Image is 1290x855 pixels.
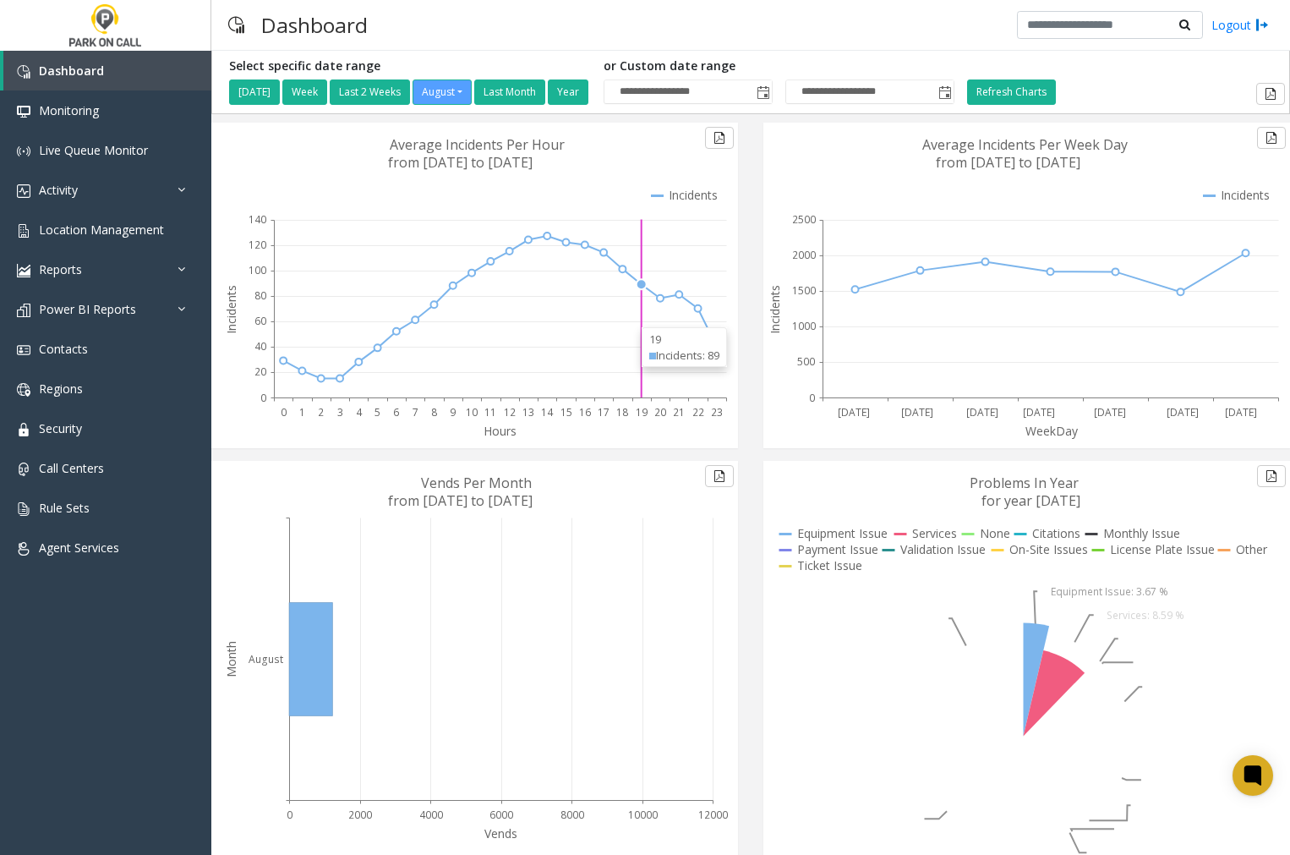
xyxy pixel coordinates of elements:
[901,405,933,419] text: [DATE]
[39,301,136,317] span: Power BI Reports
[560,808,584,822] text: 8000
[838,405,870,419] text: [DATE]
[421,474,532,492] text: Vends Per Month
[39,63,104,79] span: Dashboard
[253,4,376,46] h3: Dashboard
[1025,423,1079,439] text: WeekDay
[39,142,148,158] span: Live Queue Monitor
[39,381,83,397] span: Regions
[792,283,816,298] text: 1500
[466,405,478,419] text: 10
[1032,525,1080,541] text: Citations
[254,288,266,303] text: 80
[489,808,513,822] text: 6000
[17,184,30,198] img: 'icon'
[1257,465,1286,487] button: Export to pdf
[912,525,957,541] text: Services
[17,105,30,118] img: 'icon'
[39,102,99,118] span: Monitoring
[39,420,82,436] span: Security
[698,808,728,822] text: 12000
[337,405,343,419] text: 3
[792,212,816,227] text: 2500
[318,405,324,419] text: 2
[705,127,734,149] button: Export to pdf
[1167,405,1199,419] text: [DATE]
[223,285,239,334] text: Incidents
[792,319,816,333] text: 1000
[981,491,1080,510] text: for year [DATE]
[548,79,588,105] button: Year
[388,491,533,510] text: from [DATE] to [DATE]
[413,405,418,419] text: 7
[970,474,1079,492] text: Problems In Year
[17,502,30,516] img: 'icon'
[1009,541,1088,557] text: On-Site Issues
[711,405,723,419] text: 23
[636,405,648,419] text: 19
[484,405,496,419] text: 11
[17,224,30,238] img: 'icon'
[705,465,734,487] button: Export to pdf
[1107,608,1184,622] text: Services: 8.59 %
[3,51,211,90] a: Dashboard
[419,808,443,822] text: 4000
[922,135,1128,154] text: Average Incidents Per Week Day
[1257,127,1286,149] button: Export to pdf
[17,145,30,158] img: 'icon'
[797,525,888,541] text: Equipment Issue
[229,79,280,105] button: [DATE]
[39,341,88,357] span: Contacts
[39,460,104,476] span: Call Centers
[393,405,399,419] text: 6
[39,222,164,238] span: Location Management
[348,808,372,822] text: 2000
[753,80,772,104] span: Toggle popup
[1256,83,1285,105] button: Export to pdf
[797,541,878,557] text: Payment Issue
[254,339,266,354] text: 40
[229,59,591,74] h5: Select specific date range
[966,405,998,419] text: [DATE]
[260,391,266,405] text: 0
[579,405,591,419] text: 16
[669,187,718,203] text: Incidents
[249,238,266,252] text: 120
[1255,16,1269,34] img: logout
[1103,525,1180,541] text: Monthly Issue
[39,182,78,198] span: Activity
[39,540,119,556] span: Agent Services
[936,153,1080,172] text: from [DATE] to [DATE]
[616,405,628,419] text: 18
[1094,405,1126,419] text: [DATE]
[287,808,292,822] text: 0
[604,59,954,74] h5: or Custom date range
[967,79,1056,105] button: Refresh Charts
[980,525,1010,541] text: None
[254,364,266,379] text: 20
[39,261,82,277] span: Reports
[282,79,327,105] button: Week
[249,652,283,666] text: August
[797,354,815,369] text: 500
[330,79,410,105] button: Last 2 Weeks
[223,641,239,677] text: Month
[450,405,456,419] text: 9
[692,405,704,419] text: 22
[809,391,815,405] text: 0
[249,212,266,227] text: 140
[17,304,30,317] img: 'icon'
[1211,16,1269,34] a: Logout
[1023,405,1055,419] text: [DATE]
[39,500,90,516] span: Rule Sets
[654,405,666,419] text: 20
[767,285,783,334] text: Incidents
[356,405,363,419] text: 4
[17,343,30,357] img: 'icon'
[541,405,554,419] text: 14
[1110,541,1215,557] text: License Plate Issue
[228,4,244,46] img: pageIcon
[522,405,534,419] text: 13
[797,557,862,573] text: Ticket Issue
[388,153,533,172] text: from [DATE] to [DATE]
